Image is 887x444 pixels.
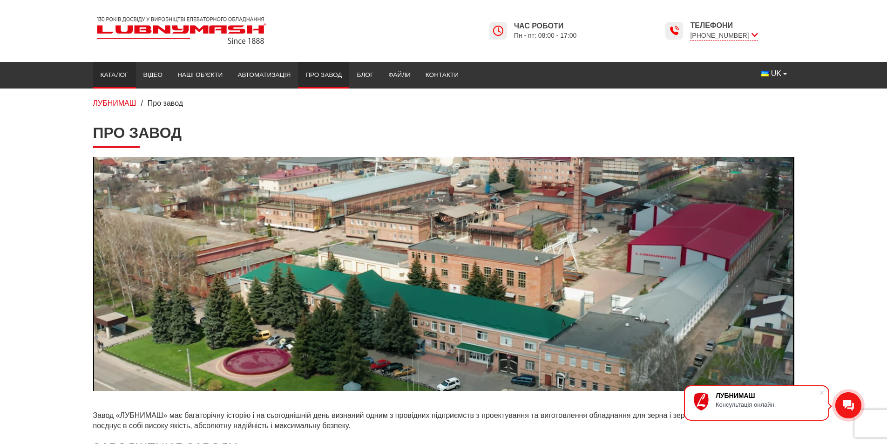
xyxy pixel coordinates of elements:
[230,65,298,85] a: Автоматизація
[514,21,577,31] span: Час роботи
[669,25,680,36] img: Lubnymash time icon
[141,99,142,107] span: /
[93,124,794,147] h1: Про завод
[418,65,466,85] a: Контакти
[514,31,577,40] span: Пн - пт: 08:00 - 17:00
[93,99,136,107] a: ЛУБНИМАШ
[716,401,819,408] div: Консультація онлайн.
[761,71,769,76] img: Українська
[136,65,170,85] a: Відео
[93,13,270,48] img: Lubnymash
[754,65,794,82] button: UK
[771,68,781,79] span: UK
[381,65,418,85] a: Файли
[93,65,136,85] a: Каталог
[148,99,183,107] span: Про завод
[493,25,504,36] img: Lubnymash time icon
[93,410,794,431] p: Завод «ЛУБНИМАШ» має багаторічну історію і на сьогоднішній день визнаний одним з провідних підпри...
[690,31,758,41] span: [PHONE_NUMBER]
[170,65,230,85] a: Наші об’єкти
[298,65,349,85] a: Про завод
[690,20,758,31] span: Телефони
[716,392,819,399] div: ЛУБНИМАШ
[349,65,381,85] a: Блог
